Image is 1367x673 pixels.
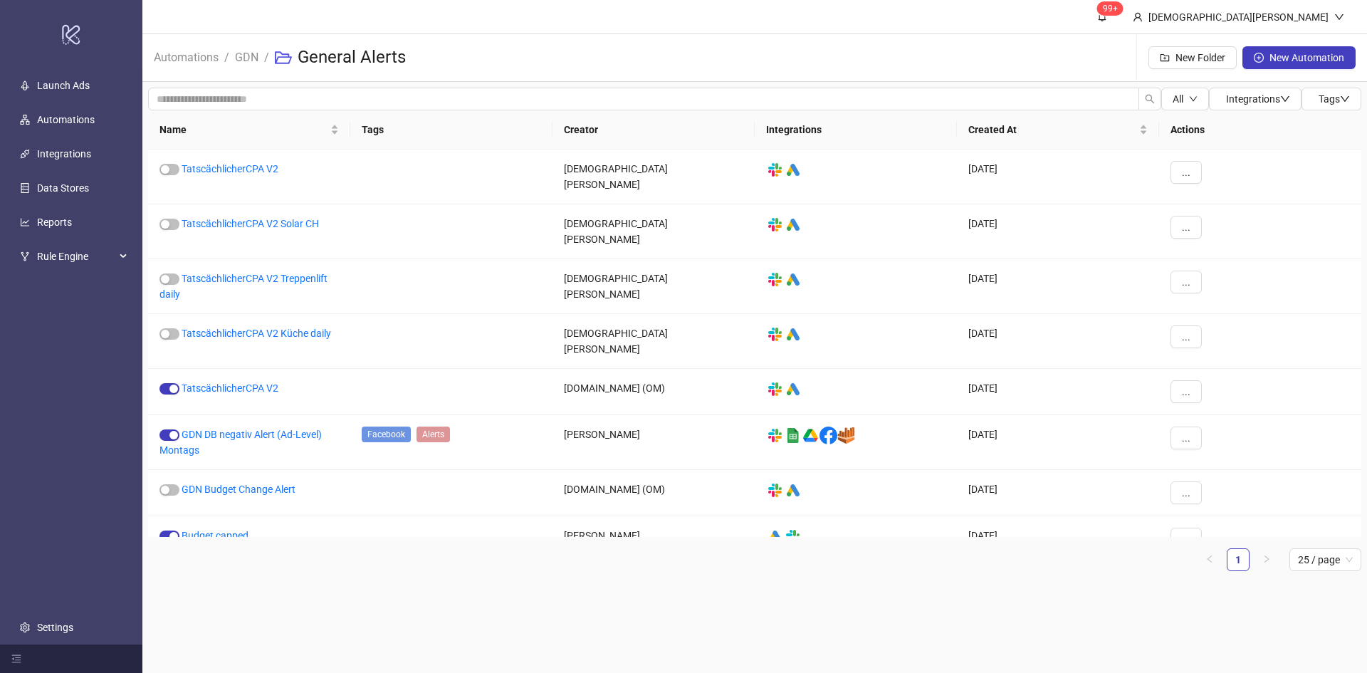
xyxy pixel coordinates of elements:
[1182,487,1190,499] span: ...
[1182,533,1190,545] span: ...
[552,204,755,259] div: [DEMOGRAPHIC_DATA][PERSON_NAME]
[1170,528,1202,551] button: ...
[275,49,292,66] span: folder-open
[957,110,1159,150] th: Created At
[1319,93,1350,105] span: Tags
[151,48,221,64] a: Automations
[1170,161,1202,184] button: ...
[37,114,95,125] a: Automations
[1242,46,1356,69] button: New Automation
[11,654,21,664] span: menu-fold
[1170,216,1202,239] button: ...
[159,273,328,300] a: TatscächlicherCPA V2 Treppenlift daily
[1133,12,1143,22] span: user
[552,259,755,314] div: [DEMOGRAPHIC_DATA][PERSON_NAME]
[957,415,1159,470] div: [DATE]
[182,328,331,339] a: TatscächlicherCPA V2 Küche daily
[1175,52,1225,63] span: New Folder
[552,415,755,470] div: [PERSON_NAME]
[957,369,1159,415] div: [DATE]
[1182,432,1190,444] span: ...
[298,46,406,69] h3: General Alerts
[1340,94,1350,104] span: down
[552,150,755,204] div: [DEMOGRAPHIC_DATA][PERSON_NAME]
[1269,52,1344,63] span: New Automation
[1280,94,1290,104] span: down
[957,150,1159,204] div: [DATE]
[1170,481,1202,504] button: ...
[37,148,91,160] a: Integrations
[20,251,30,261] span: fork
[350,110,552,150] th: Tags
[1182,221,1190,233] span: ...
[1205,555,1214,563] span: left
[1227,549,1249,570] a: 1
[957,259,1159,314] div: [DATE]
[1255,548,1278,571] li: Next Page
[159,429,322,456] a: GDN DB negativ Alert (Ad-Level) Montags
[1145,94,1155,104] span: search
[1209,88,1301,110] button: Integrationsdown
[159,122,328,137] span: Name
[1160,53,1170,63] span: folder-add
[1143,9,1334,25] div: [DEMOGRAPHIC_DATA][PERSON_NAME]
[182,218,319,229] a: TatscächlicherCPA V2 Solar CH
[1298,549,1353,570] span: 25 / page
[182,484,295,495] a: GDN Budget Change Alert
[232,48,261,64] a: GDN
[957,314,1159,369] div: [DATE]
[957,470,1159,516] div: [DATE]
[1226,93,1290,105] span: Integrations
[755,110,957,150] th: Integrations
[417,427,450,442] span: Alerts
[957,516,1159,563] div: [DATE]
[224,35,229,80] li: /
[552,369,755,415] div: [DOMAIN_NAME] (OM)
[1289,548,1361,571] div: Page Size
[182,382,278,394] a: TatscächlicherCPA V2
[1182,276,1190,288] span: ...
[1262,555,1271,563] span: right
[1255,548,1278,571] button: right
[1182,167,1190,178] span: ...
[1170,380,1202,403] button: ...
[1173,93,1183,105] span: All
[1148,46,1237,69] button: New Folder
[1170,427,1202,449] button: ...
[1182,331,1190,343] span: ...
[552,470,755,516] div: [DOMAIN_NAME] (OM)
[1170,325,1202,348] button: ...
[957,204,1159,259] div: [DATE]
[1097,1,1124,16] sup: 664
[552,516,755,563] div: [PERSON_NAME]
[37,80,90,91] a: Launch Ads
[37,216,72,228] a: Reports
[1159,110,1361,150] th: Actions
[1198,548,1221,571] li: Previous Page
[148,110,350,150] th: Name
[1161,88,1209,110] button: Alldown
[1170,271,1202,293] button: ...
[182,163,278,174] a: TatscächlicherCPA V2
[552,110,755,150] th: Creator
[968,122,1136,137] span: Created At
[37,182,89,194] a: Data Stores
[182,530,248,541] a: Budget capped
[552,314,755,369] div: [DEMOGRAPHIC_DATA][PERSON_NAME]
[1301,88,1361,110] button: Tagsdown
[1097,11,1107,21] span: bell
[1254,53,1264,63] span: plus-circle
[1334,12,1344,22] span: down
[1182,386,1190,397] span: ...
[37,242,115,271] span: Rule Engine
[37,622,73,633] a: Settings
[1198,548,1221,571] button: left
[1189,95,1198,103] span: down
[362,427,411,442] span: Facebook
[1227,548,1250,571] li: 1
[264,35,269,80] li: /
